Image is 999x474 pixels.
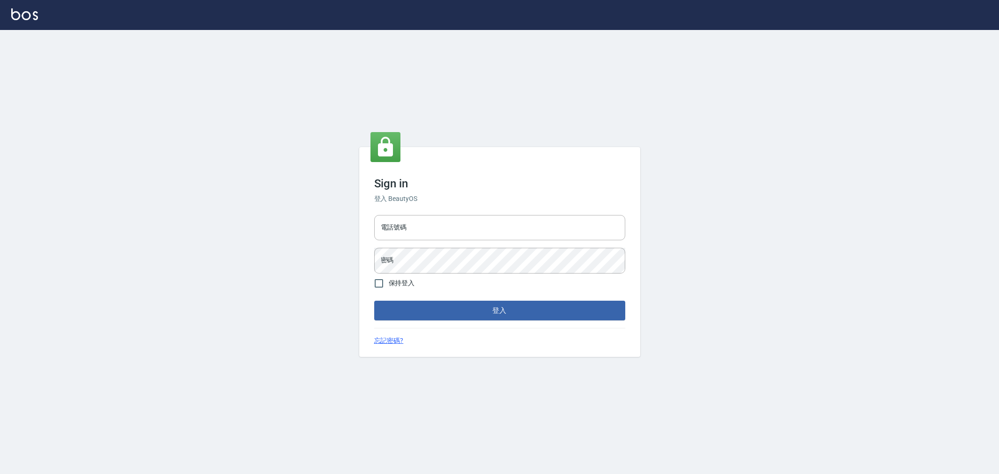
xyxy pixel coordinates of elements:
[374,336,404,346] a: 忘記密碼?
[389,278,415,288] span: 保持登入
[374,301,625,320] button: 登入
[374,177,625,190] h3: Sign in
[374,194,625,204] h6: 登入 BeautyOS
[11,8,38,20] img: Logo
